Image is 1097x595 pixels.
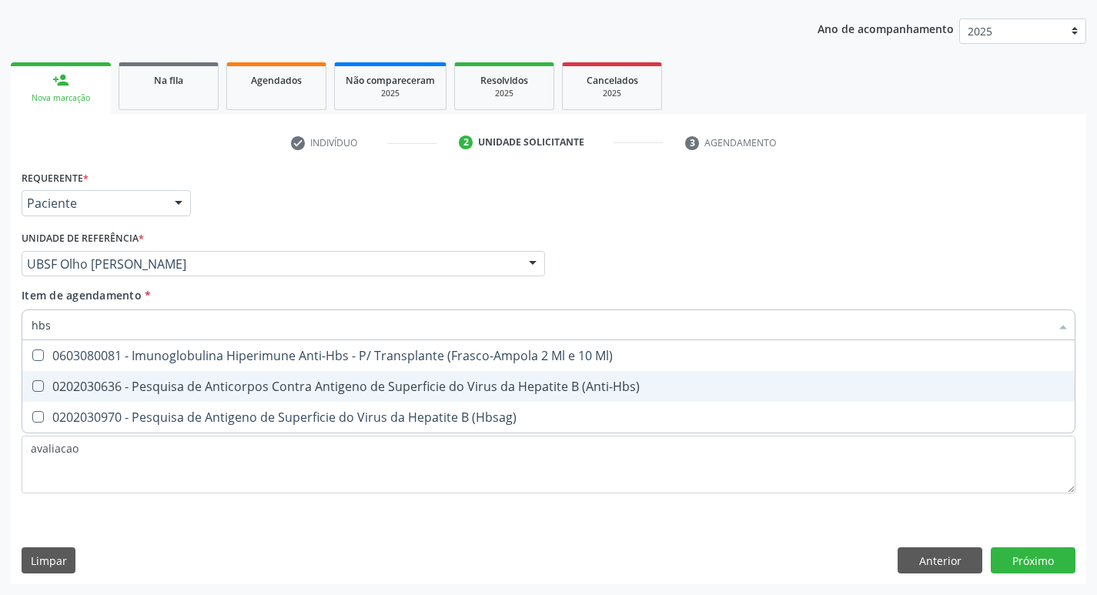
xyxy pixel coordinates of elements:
[27,196,159,211] span: Paciente
[32,411,1065,423] div: 0202030970 - Pesquisa de Antigeno de Superficie do Virus da Hepatite B (Hbsag)
[32,309,1050,340] input: Buscar por procedimentos
[154,74,183,87] span: Na fila
[22,288,142,303] span: Item de agendamento
[818,18,954,38] p: Ano de acompanhamento
[251,74,302,87] span: Agendados
[991,547,1075,573] button: Próximo
[466,88,543,99] div: 2025
[574,88,651,99] div: 2025
[27,256,513,272] span: UBSF Olho [PERSON_NAME]
[478,135,584,149] div: Unidade solicitante
[587,74,638,87] span: Cancelados
[32,349,1065,362] div: 0603080081 - Imunoglobulina Hiperimune Anti-Hbs - P/ Transplante (Frasco-Ampola 2 Ml e 10 Ml)
[32,380,1065,393] div: 0202030636 - Pesquisa de Anticorpos Contra Antigeno de Superficie do Virus da Hepatite B (Anti-Hbs)
[898,547,982,573] button: Anterior
[52,72,69,89] div: person_add
[459,135,473,149] div: 2
[22,92,100,104] div: Nova marcação
[346,74,435,87] span: Não compareceram
[480,74,528,87] span: Resolvidos
[22,227,144,251] label: Unidade de referência
[346,88,435,99] div: 2025
[22,166,89,190] label: Requerente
